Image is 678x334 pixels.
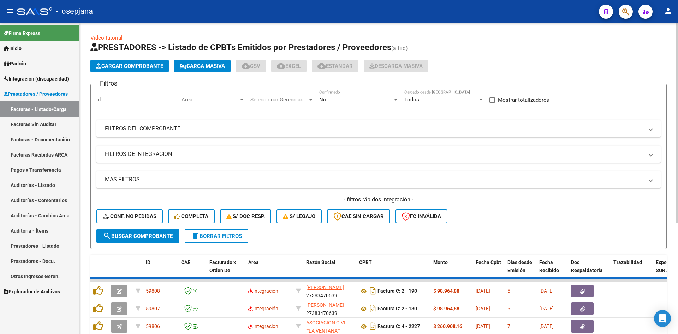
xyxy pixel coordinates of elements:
span: Carga Masiva [180,63,225,69]
div: 27383470639 [306,283,353,298]
datatable-header-cell: CPBT [356,255,430,286]
button: Buscar Comprobante [96,229,179,243]
span: CSV [242,63,260,69]
span: ASOCIACION CIVIL ""LA VENTANA"" [306,320,348,334]
button: Conf. no pedidas [96,209,163,223]
button: EXCEL [271,60,307,72]
mat-icon: menu [6,7,14,15]
strong: $ 260.908,16 [433,323,462,329]
strong: Factura C: 2 - 190 [377,288,417,294]
mat-icon: cloud_download [277,61,285,70]
datatable-header-cell: Monto [430,255,473,286]
a: Video tutorial [90,35,123,41]
button: Borrar Filtros [185,229,248,243]
span: PRESTADORES -> Listado de CPBTs Emitidos por Prestadores / Proveedores [90,42,391,52]
button: S/ legajo [276,209,322,223]
span: ID [146,259,150,265]
span: [DATE] [539,288,554,294]
span: - osepjana [56,4,93,19]
span: [PERSON_NAME] [306,285,344,290]
span: Inicio [4,45,22,52]
span: Integración [248,323,278,329]
span: Fecha Recibido [539,259,559,273]
span: [DATE] [539,323,554,329]
mat-expansion-panel-header: FILTROS DEL COMPROBANTE [96,120,661,137]
i: Descargar documento [368,285,377,297]
mat-panel-title: FILTROS DE INTEGRACION [105,150,644,158]
h3: Filtros [96,78,121,88]
button: CAE SIN CARGAR [327,209,390,223]
span: Mostrar totalizadores [498,96,549,104]
strong: $ 98.964,88 [433,306,459,311]
button: S/ Doc Resp. [220,209,272,223]
span: Area [248,259,259,265]
datatable-header-cell: ID [143,255,178,286]
mat-icon: search [103,232,111,240]
div: Open Intercom Messenger [654,310,671,327]
span: Borrar Filtros [191,233,242,239]
span: CPBT [359,259,372,265]
span: No [319,96,326,103]
datatable-header-cell: Días desde Emisión [505,255,536,286]
span: Padrón [4,60,26,68]
span: CAE SIN CARGAR [333,213,384,219]
span: [DATE] [539,306,554,311]
strong: $ 98.964,88 [433,288,459,294]
button: Estandar [312,60,358,72]
mat-expansion-panel-header: MAS FILTROS [96,171,661,188]
span: Completa [174,213,208,219]
span: S/ legajo [283,213,315,219]
span: [DATE] [476,288,490,294]
span: [PERSON_NAME] [306,302,344,308]
span: EXCEL [277,63,301,69]
mat-panel-title: FILTROS DEL COMPROBANTE [105,125,644,133]
mat-icon: cloud_download [242,61,250,70]
datatable-header-cell: Doc Respaldatoria [568,255,611,286]
span: Integración [248,306,278,311]
span: Monto [433,259,448,265]
span: Integración (discapacidad) [4,75,69,83]
datatable-header-cell: Fecha Cpbt [473,255,505,286]
span: Cargar Comprobante [96,63,163,69]
button: Completa [168,209,215,223]
span: Fecha Cpbt [476,259,501,265]
button: FC Inválida [395,209,447,223]
h4: - filtros rápidos Integración - [96,196,661,204]
button: Cargar Comprobante [90,60,169,72]
mat-icon: delete [191,232,200,240]
span: 5 [507,288,510,294]
datatable-header-cell: Fecha Recibido [536,255,568,286]
span: [DATE] [476,323,490,329]
span: Facturado x Orden De [209,259,236,273]
strong: Factura C: 4 - 2227 [377,324,420,329]
div: 27383470639 [306,301,353,316]
span: 59808 [146,288,160,294]
app-download-masive: Descarga masiva de comprobantes (adjuntos) [364,60,428,72]
button: CSV [236,60,266,72]
span: Estandar [317,63,353,69]
datatable-header-cell: Trazabilidad [611,255,653,286]
span: Seleccionar Gerenciador [250,96,308,103]
span: 7 [507,323,510,329]
span: Días desde Emisión [507,259,532,273]
mat-panel-title: MAS FILTROS [105,176,644,183]
mat-icon: person [664,7,672,15]
button: Carga Masiva [174,60,231,72]
span: Descarga Masiva [369,63,423,69]
span: (alt+q) [391,45,408,52]
span: 59806 [146,323,160,329]
div: 33708036299 [306,319,353,334]
span: Buscar Comprobante [103,233,173,239]
span: S/ Doc Resp. [226,213,265,219]
span: Explorador de Archivos [4,288,60,295]
span: Doc Respaldatoria [571,259,603,273]
span: [DATE] [476,306,490,311]
datatable-header-cell: Razón Social [303,255,356,286]
span: Conf. no pedidas [103,213,156,219]
strong: Factura C: 2 - 180 [377,306,417,312]
span: FC Inválida [402,213,441,219]
span: Integración [248,288,278,294]
mat-icon: cloud_download [317,61,326,70]
i: Descargar documento [368,321,377,332]
mat-expansion-panel-header: FILTROS DE INTEGRACION [96,146,661,163]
